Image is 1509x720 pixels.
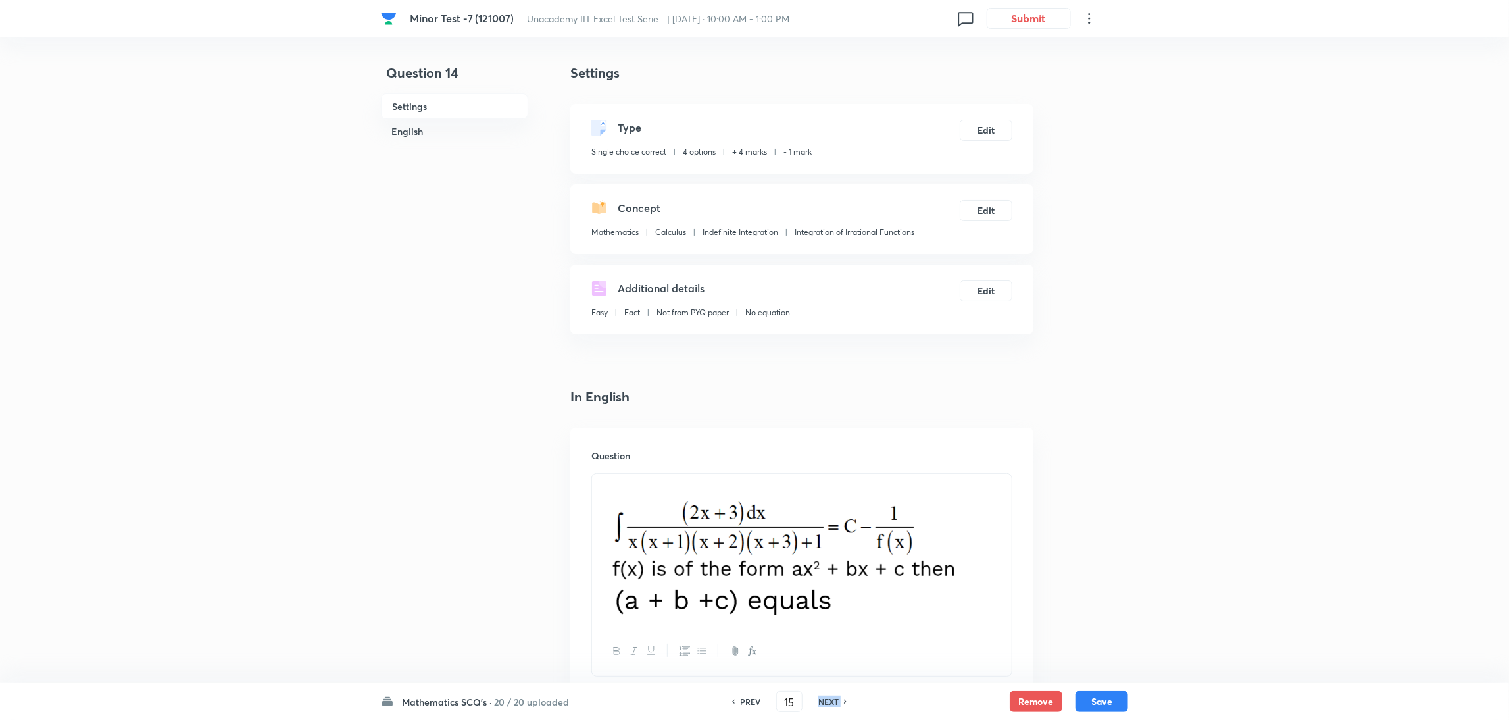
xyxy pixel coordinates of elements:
h4: In English [570,387,1033,407]
h4: Settings [570,63,1033,83]
img: questionDetails.svg [591,280,607,296]
img: 28-08-25-07:20:23-AM [602,482,1002,581]
button: Save [1076,691,1128,712]
h6: Question [591,449,1012,463]
h6: NEXT [818,696,839,707]
p: Not from PYQ paper [656,307,729,319]
h6: Mathematics SCQ's · [402,695,492,709]
p: Mathematics [591,226,639,238]
button: Edit [960,120,1012,141]
span: Minor Test -7 (121007) [410,11,514,25]
h4: Question 14 [381,63,528,93]
h6: Settings [381,93,528,119]
p: Integration of Irrational Functions [795,226,914,238]
button: Edit [960,200,1012,221]
p: Indefinite Integration [703,226,778,238]
p: Easy [591,307,608,319]
p: Fact [624,307,640,319]
button: Edit [960,280,1012,301]
button: Submit [987,8,1071,29]
h6: English [381,119,528,143]
h5: Concept [618,200,660,216]
p: Calculus [655,226,686,238]
p: 4 options [683,146,716,158]
a: Company Logo [381,11,399,26]
p: Single choice correct [591,146,666,158]
p: No equation [745,307,790,319]
img: questionConcept.svg [591,200,607,216]
h5: Type [618,120,641,136]
p: + 4 marks [732,146,767,158]
p: - 1 mark [783,146,812,158]
h6: PREV [740,696,760,707]
button: Remove [1010,691,1062,712]
img: Company Logo [381,11,397,26]
h5: Additional details [618,280,705,296]
img: questionType.svg [591,120,607,136]
img: 28-08-25-07:20:45-AM [602,585,854,616]
h6: 20 / 20 uploaded [494,695,569,709]
span: Unacademy IIT Excel Test Serie... | [DATE] · 10:00 AM - 1:00 PM [528,13,790,25]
